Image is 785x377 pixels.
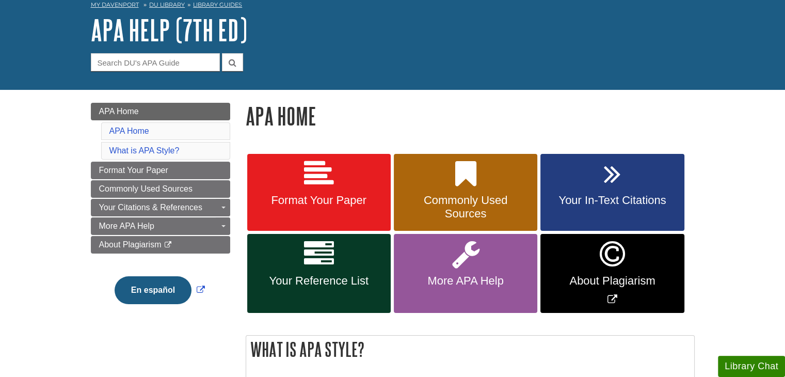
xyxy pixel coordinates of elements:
[91,14,247,46] a: APA Help (7th Ed)
[99,166,168,175] span: Format Your Paper
[99,107,139,116] span: APA Home
[112,286,207,294] a: Link opens in new window
[246,336,694,363] h2: What is APA Style?
[115,276,191,304] button: En español
[540,234,684,313] a: Link opens in new window
[394,234,537,313] a: More APA Help
[402,274,530,288] span: More APA Help
[91,180,230,198] a: Commonly Used Sources
[91,236,230,254] a: About Plagiarism
[548,194,676,207] span: Your In-Text Citations
[91,217,230,235] a: More APA Help
[718,356,785,377] button: Library Chat
[109,127,149,135] a: APA Home
[247,154,391,231] a: Format Your Paper
[540,154,684,231] a: Your In-Text Citations
[394,154,537,231] a: Commonly Used Sources
[255,274,383,288] span: Your Reference List
[91,53,220,71] input: Search DU's APA Guide
[99,203,202,212] span: Your Citations & References
[247,234,391,313] a: Your Reference List
[99,222,154,230] span: More APA Help
[91,103,230,322] div: Guide Page Menu
[164,242,172,248] i: This link opens in a new window
[246,103,695,129] h1: APA Home
[91,162,230,179] a: Format Your Paper
[91,1,139,9] a: My Davenport
[402,194,530,221] span: Commonly Used Sources
[99,240,162,249] span: About Plagiarism
[193,1,242,8] a: Library Guides
[548,274,676,288] span: About Plagiarism
[99,184,193,193] span: Commonly Used Sources
[255,194,383,207] span: Format Your Paper
[91,199,230,216] a: Your Citations & References
[109,146,180,155] a: What is APA Style?
[149,1,185,8] a: DU Library
[91,103,230,120] a: APA Home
